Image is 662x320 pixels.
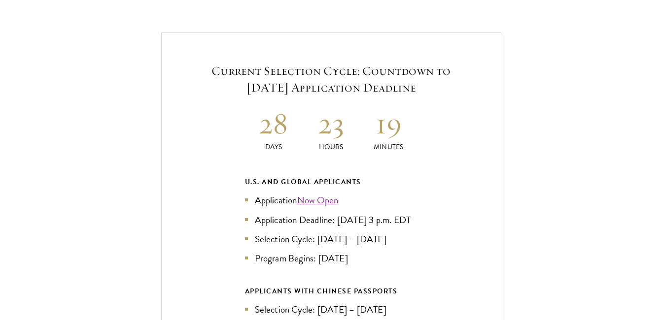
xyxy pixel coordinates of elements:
p: Minutes [360,142,418,152]
p: Hours [302,142,360,152]
h2: 23 [302,105,360,142]
li: Application [245,193,418,207]
li: Selection Cycle: [DATE] – [DATE] [245,302,418,317]
p: Days [245,142,303,152]
li: Program Begins: [DATE] [245,251,418,265]
li: Application Deadline: [DATE] 3 p.m. EDT [245,213,418,227]
li: Selection Cycle: [DATE] – [DATE] [245,232,418,246]
div: U.S. and Global Applicants [245,176,418,188]
h5: Current Selection Cycle: Countdown to [DATE] Application Deadline [191,63,471,96]
a: Now Open [297,193,339,207]
h2: 28 [245,105,303,142]
div: APPLICANTS WITH CHINESE PASSPORTS [245,285,418,297]
h2: 19 [360,105,418,142]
